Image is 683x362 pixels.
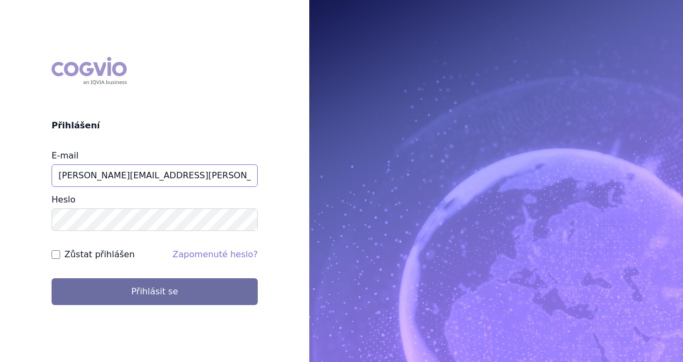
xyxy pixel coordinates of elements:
[64,248,135,261] label: Zůstat přihlášen
[52,57,127,85] div: COGVIO
[172,249,258,259] a: Zapomenuté heslo?
[52,119,258,132] h2: Přihlášení
[52,194,75,205] label: Heslo
[52,278,258,305] button: Přihlásit se
[52,150,78,161] label: E-mail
